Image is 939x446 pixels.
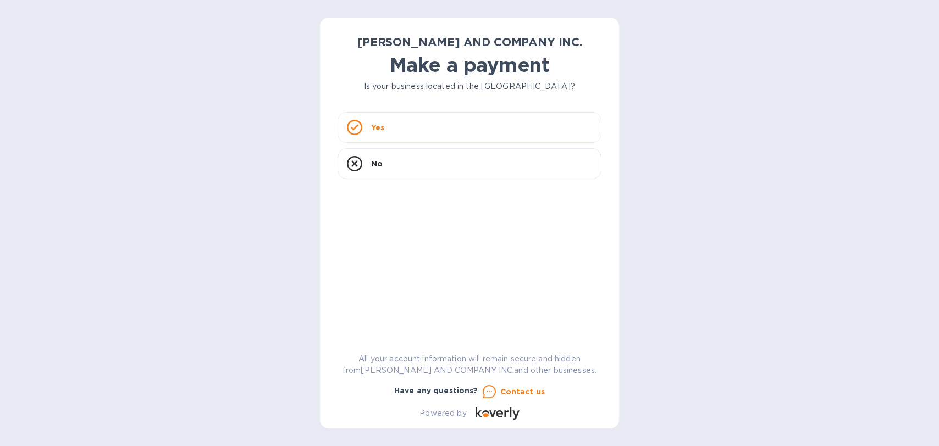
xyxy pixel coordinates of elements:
b: Have any questions? [394,386,478,395]
u: Contact us [500,387,545,396]
p: No [371,158,383,169]
h1: Make a payment [338,53,601,76]
p: Yes [371,122,384,133]
b: [PERSON_NAME] AND COMPANY INC. [357,35,582,49]
p: Powered by [419,408,466,419]
p: Is your business located in the [GEOGRAPHIC_DATA]? [338,81,601,92]
p: All your account information will remain secure and hidden from [PERSON_NAME] AND COMPANY INC. an... [338,353,601,376]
